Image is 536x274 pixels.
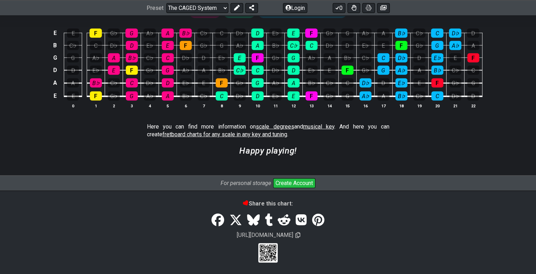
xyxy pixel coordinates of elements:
div: G [216,41,228,50]
th: 17 [374,102,392,109]
div: A♭ [143,29,156,38]
div: G♭ [324,91,335,101]
div: A [198,66,210,75]
div: D♭ [108,41,120,50]
span: fretboard charts for any scale in any key and tuning [162,131,287,138]
div: G [125,29,138,38]
th: 14 [320,102,338,109]
button: Create image [377,3,390,13]
div: E♭ [359,41,371,50]
div: F [126,66,138,75]
div: G♭ [108,91,120,101]
div: B♭ [431,66,443,75]
th: 9 [230,102,248,109]
div: G♭ [413,41,425,50]
div: E♭ [270,91,282,101]
button: Toggle Dexterity for all fretkits [347,3,360,13]
div: G [431,41,443,50]
p: Here you can find more information on and . And here you can create . [147,123,389,139]
div: D♭ [233,29,246,38]
div: F [431,78,443,88]
div: C [215,29,228,38]
th: 0 [64,102,82,109]
div: G♭ [198,41,210,50]
div: E [67,29,79,38]
div: E♭ [306,66,318,75]
div: F [467,53,479,62]
div: E [377,41,389,50]
a: Tweet [227,210,245,230]
div: C [162,53,174,62]
div: D [162,78,174,88]
div: B♭ [306,78,318,88]
div: B♭ [270,41,282,50]
div: A♭ [359,29,371,38]
div: G [377,66,389,75]
div: E [449,53,461,62]
th: 19 [410,102,428,109]
div: D [252,91,264,101]
div: E [288,91,300,101]
div: E♭ [431,53,443,62]
div: D [67,66,79,75]
th: 10 [248,102,266,109]
div: C [431,29,443,38]
div: A♭ [234,41,246,50]
div: C♭ [413,91,425,101]
div: D [377,78,389,88]
div: A [413,66,425,75]
td: A [51,76,59,89]
div: C♭ [413,29,425,38]
th: 5 [159,102,177,109]
div: A [67,78,79,88]
th: 7 [195,102,212,109]
div: G♭ [323,29,335,38]
div: C♭ [234,66,246,75]
div: E [198,78,210,88]
div: A [324,53,335,62]
div: C♭ [324,78,335,88]
div: C♭ [197,29,210,38]
div: G♭ [234,78,246,88]
div: D♭ [234,91,246,101]
div: D♭ [270,66,282,75]
div: F [395,41,407,50]
div: D [198,53,210,62]
div: A [108,53,120,62]
div: A♭ [395,66,407,75]
button: 0 [333,3,345,13]
button: Login [283,3,307,13]
div: E♭ [90,66,102,75]
b: Share this chart: [243,200,293,207]
div: A [288,78,300,88]
a: Pinterest [309,210,327,230]
div: G♭ [144,66,156,75]
div: D♭ [395,53,407,62]
div: G♭ [359,66,371,75]
div: A♭ [270,78,282,88]
div: C [126,78,138,88]
th: 1 [87,102,105,109]
button: Edit Preset [230,3,243,13]
div: B♭ [126,53,138,62]
span: [URL][DOMAIN_NAME] [236,231,294,239]
div: F [252,53,264,62]
div: G [341,29,353,38]
select: Preset [166,3,228,13]
div: C♭ [198,91,210,101]
td: B [51,39,59,52]
div: E [108,66,120,75]
div: D♭ [359,78,371,88]
div: F [216,78,228,88]
th: 13 [302,102,320,109]
div: F [306,91,318,101]
div: D [251,29,264,38]
div: E [67,91,79,101]
div: C [377,53,389,62]
div: F [90,91,102,101]
div: F [341,66,353,75]
a: Bluesky [245,210,262,230]
div: E♭ [216,53,228,62]
div: G [467,78,479,88]
div: G [252,78,264,88]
